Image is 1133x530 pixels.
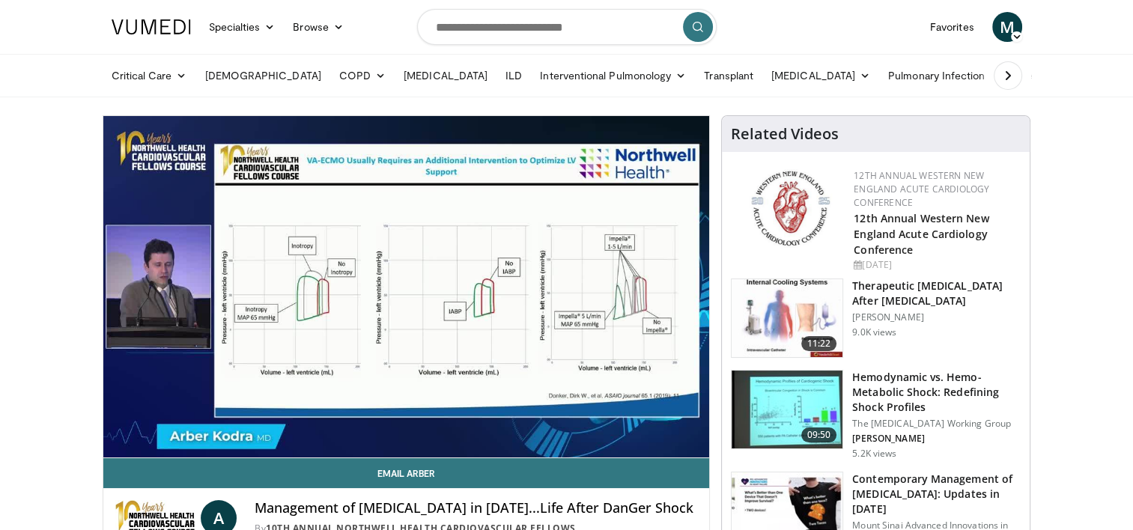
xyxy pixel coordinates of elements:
[330,61,395,91] a: COPD
[103,61,196,91] a: Critical Care
[852,433,1021,445] p: [PERSON_NAME]
[732,279,842,357] img: 243698_0002_1.png.150x105_q85_crop-smart_upscale.jpg
[852,472,1021,517] h3: Contemporary Management of [MEDICAL_DATA]: Updates in [DATE]
[801,427,837,442] span: 09:50
[731,125,839,143] h4: Related Videos
[801,336,837,351] span: 11:22
[200,12,285,42] a: Specialties
[762,61,879,91] a: [MEDICAL_DATA]
[852,370,1021,415] h3: Hemodynamic vs. Hemo-Metabolic Shock: Redefining Shock Profiles
[854,258,1018,272] div: [DATE]
[395,61,496,91] a: [MEDICAL_DATA]
[284,12,353,42] a: Browse
[695,61,762,91] a: Transplant
[731,370,1021,460] a: 09:50 Hemodynamic vs. Hemo-Metabolic Shock: Redefining Shock Profiles The [MEDICAL_DATA] Working ...
[854,169,989,209] a: 12th Annual Western New England Acute Cardiology Conference
[103,458,710,488] a: Email Arber
[852,418,1021,430] p: The [MEDICAL_DATA] Working Group
[531,61,695,91] a: Interventional Pulmonology
[496,61,531,91] a: ILD
[852,326,896,338] p: 9.0K views
[417,9,717,45] input: Search topics, interventions
[921,12,983,42] a: Favorites
[992,12,1022,42] a: M
[103,116,710,458] video-js: Video Player
[852,311,1021,323] p: [PERSON_NAME]
[731,278,1021,358] a: 11:22 Therapeutic [MEDICAL_DATA] After [MEDICAL_DATA] [PERSON_NAME] 9.0K views
[879,61,1009,91] a: Pulmonary Infection
[255,500,697,517] h4: Management of [MEDICAL_DATA] in [DATE]...Life After DanGer Shock
[732,371,842,448] img: 2496e462-765f-4e8f-879f-a0c8e95ea2b6.150x105_q85_crop-smart_upscale.jpg
[852,448,896,460] p: 5.2K views
[749,169,832,248] img: 0954f259-7907-4053-a817-32a96463ecc8.png.150x105_q85_autocrop_double_scale_upscale_version-0.2.png
[854,211,988,257] a: 12th Annual Western New England Acute Cardiology Conference
[196,61,330,91] a: [DEMOGRAPHIC_DATA]
[112,19,191,34] img: VuMedi Logo
[852,278,1021,308] h3: Therapeutic [MEDICAL_DATA] After [MEDICAL_DATA]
